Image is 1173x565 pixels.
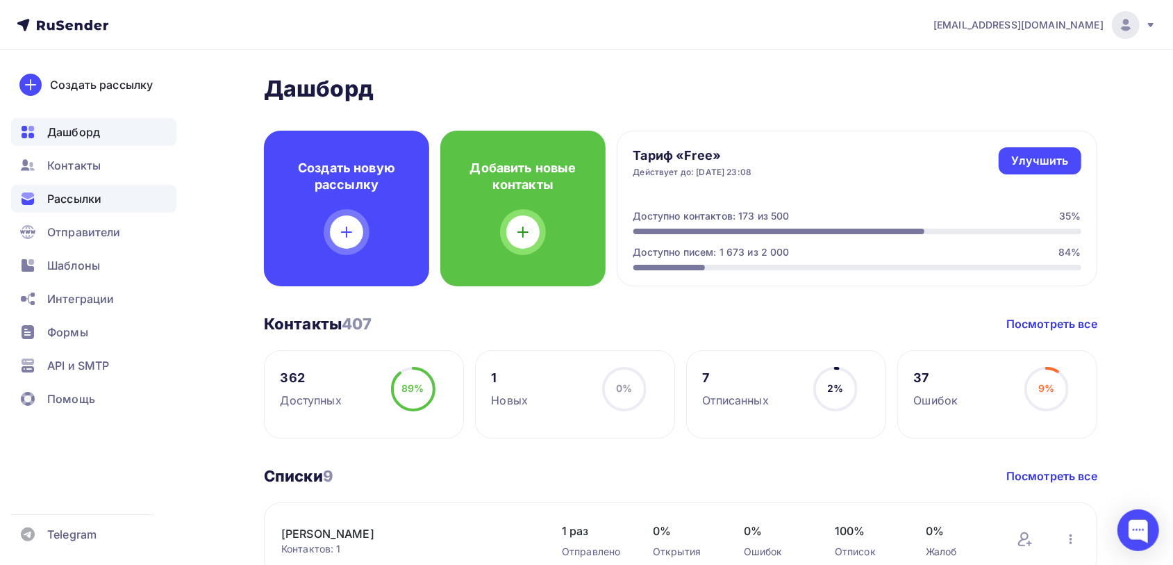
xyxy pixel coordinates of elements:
div: Отписанных [703,392,769,409]
span: Контакты [47,157,101,174]
span: Рассылки [47,190,101,207]
span: API и SMTP [47,357,109,374]
div: Отписок [835,545,898,559]
div: 7 [703,370,769,386]
h4: Тариф «Free» [633,147,752,164]
div: Ошибок [914,392,958,409]
span: 407 [342,315,372,333]
span: 0% [653,523,716,539]
div: 362 [281,370,342,386]
a: Формы [11,318,176,346]
span: 89% [401,382,424,394]
span: Интеграции [47,290,114,307]
span: Дашборд [47,124,100,140]
span: 100% [835,523,898,539]
span: 9% [1038,382,1054,394]
span: Помощь [47,391,95,407]
div: 84% [1058,245,1081,259]
div: Отправлено [562,545,625,559]
a: [EMAIL_ADDRESS][DOMAIN_NAME] [933,11,1156,39]
h4: Создать новую рассылку [286,160,407,193]
span: 1 раз [562,523,625,539]
div: Жалоб [926,545,989,559]
div: Улучшить [1011,153,1068,169]
a: Посмотреть все [1006,316,1097,332]
span: [EMAIL_ADDRESS][DOMAIN_NAME] [933,18,1104,32]
a: Посмотреть все [1006,468,1097,484]
span: Telegram [47,526,97,543]
h2: Дашборд [264,75,1097,103]
div: Доступно контактов: 173 из 500 [633,209,790,223]
span: 0% [744,523,807,539]
a: Шаблоны [11,252,176,279]
a: [PERSON_NAME] [281,525,517,542]
div: Создать рассылку [50,76,153,93]
div: Новых [492,392,529,409]
div: Доступно писем: 1 673 из 2 000 [633,245,790,259]
div: 1 [492,370,529,386]
span: Формы [47,324,88,341]
span: Отправители [47,224,121,240]
a: Дашборд [11,118,176,146]
span: 0% [926,523,989,539]
h3: Контакты [264,314,372,334]
div: Действует до: [DATE] 23:08 [633,167,752,178]
h3: Списки [264,466,333,486]
h4: Добавить новые контакты [463,160,583,193]
a: Отправители [11,218,176,246]
span: 2% [827,382,843,394]
a: Контакты [11,152,176,179]
div: Доступных [281,392,342,409]
div: Открытия [653,545,716,559]
div: Ошибок [744,545,807,559]
a: Рассылки [11,185,176,213]
div: 37 [914,370,958,386]
span: 0% [616,382,632,394]
span: Шаблоны [47,257,100,274]
div: 35% [1059,209,1081,223]
div: Контактов: 1 [281,542,534,556]
span: 9 [323,467,333,485]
